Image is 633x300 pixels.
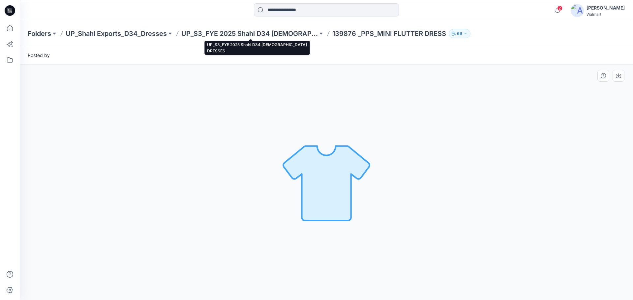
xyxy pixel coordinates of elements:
[280,136,373,229] img: No Outline
[571,4,584,17] img: avatar
[28,52,50,59] span: Posted by
[449,29,470,38] button: 69
[181,29,318,38] a: UP_S3_FYE 2025 Shahi D34 [DEMOGRAPHIC_DATA] DRESSES
[332,29,446,38] p: 139876 _PPS_MINI FLUTTER DRESS
[66,29,167,38] a: UP_Shahi Exports_D34_Dresses
[587,12,625,17] div: Walmart
[457,30,462,37] p: 69
[557,6,562,11] span: 2
[28,29,51,38] a: Folders
[587,4,625,12] div: [PERSON_NAME]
